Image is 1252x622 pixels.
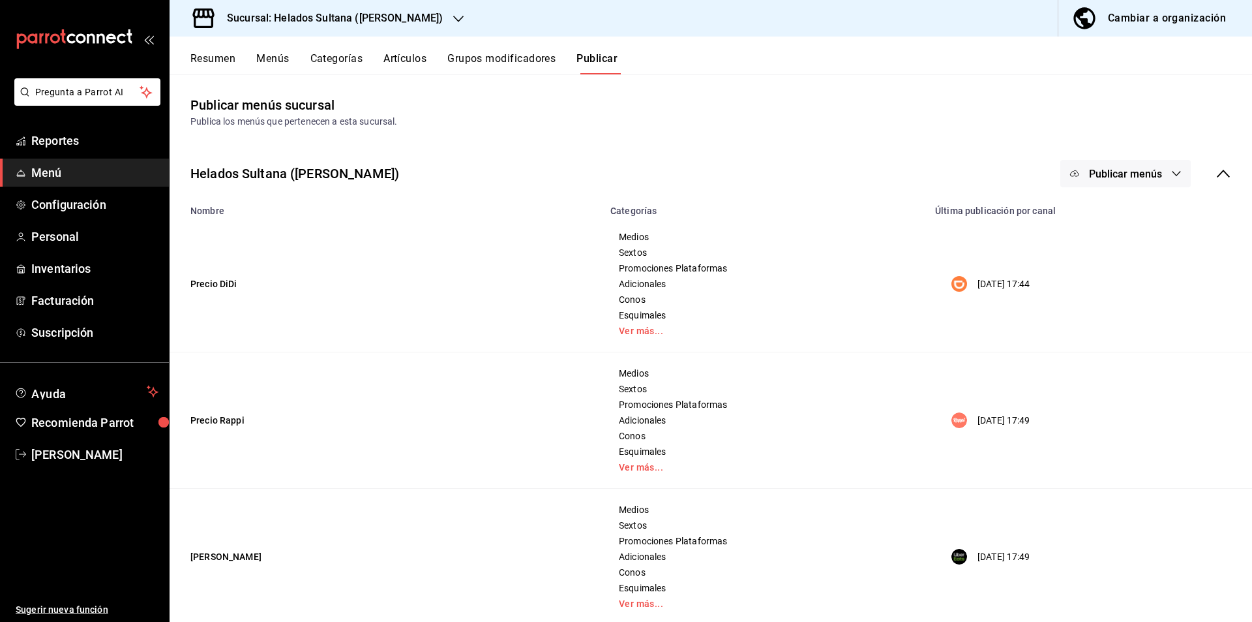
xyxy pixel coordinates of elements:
[619,311,911,320] span: Esquimales
[190,95,335,115] div: Publicar menús sucursal
[31,446,158,463] span: [PERSON_NAME]
[170,198,603,216] th: Nombre
[619,568,911,577] span: Conos
[576,52,618,74] button: Publicar
[170,352,603,489] td: Precio Rappi
[619,369,911,378] span: Medios
[619,326,911,335] a: Ver más...
[31,324,158,341] span: Suscripción
[190,164,399,183] div: Helados Sultana ([PERSON_NAME])
[927,198,1252,216] th: Última publicación por canal
[170,216,603,352] td: Precio DiDi
[619,248,911,257] span: Sextos
[9,95,160,108] a: Pregunta a Parrot AI
[31,384,142,399] span: Ayuda
[603,198,927,216] th: Categorías
[447,52,556,74] button: Grupos modificadores
[31,260,158,277] span: Inventarios
[619,416,911,425] span: Adicionales
[619,264,911,273] span: Promociones Plataformas
[256,52,289,74] button: Menús
[31,228,158,245] span: Personal
[619,400,911,409] span: Promociones Plataformas
[619,552,911,561] span: Adicionales
[216,10,443,26] h3: Sucursal: Helados Sultana ([PERSON_NAME])
[14,78,160,106] button: Pregunta a Parrot AI
[190,52,1252,74] div: navigation tabs
[619,505,911,514] span: Medios
[619,279,911,288] span: Adicionales
[383,52,426,74] button: Artículos
[619,232,911,241] span: Medios
[31,196,158,213] span: Configuración
[619,599,911,608] a: Ver más...
[190,52,235,74] button: Resumen
[35,86,140,99] span: Pregunta a Parrot AI
[1089,168,1162,180] span: Publicar menús
[190,115,1231,129] div: Publica los menús que pertenecen a esta sucursal.
[1108,9,1226,27] div: Cambiar a organización
[310,52,363,74] button: Categorías
[619,536,911,546] span: Promociones Plataformas
[31,164,158,181] span: Menú
[16,603,158,617] span: Sugerir nueva función
[977,277,1030,291] p: [DATE] 17:44
[31,132,158,149] span: Reportes
[619,583,911,593] span: Esquimales
[31,414,158,431] span: Recomienda Parrot
[619,431,911,441] span: Conos
[619,521,911,530] span: Sextos
[1060,160,1191,187] button: Publicar menús
[619,384,911,394] span: Sextos
[31,292,158,309] span: Facturación
[619,463,911,472] a: Ver más...
[977,550,1030,564] p: [DATE] 17:49
[619,447,911,456] span: Esquimales
[977,414,1030,428] p: [DATE] 17:49
[619,295,911,304] span: Conos
[143,34,154,44] button: open_drawer_menu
